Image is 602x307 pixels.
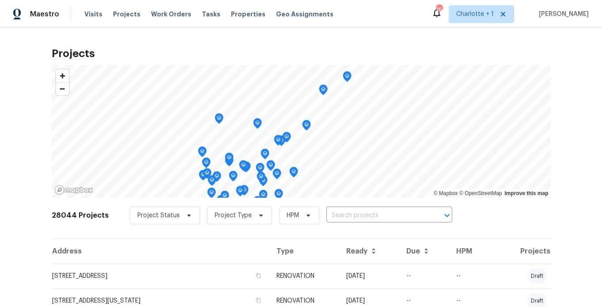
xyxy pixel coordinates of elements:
div: Map marker [229,171,238,184]
a: OpenStreetMap [459,190,502,196]
div: Map marker [257,172,265,185]
div: Map marker [274,189,283,203]
div: Map marker [240,185,249,199]
div: Map marker [207,188,216,201]
div: Map marker [199,170,208,184]
div: Map marker [198,146,207,160]
span: Geo Assignments [276,10,333,19]
div: Map marker [259,190,268,203]
h2: 28044 Projects [52,211,109,220]
button: Zoom in [56,69,69,82]
div: Map marker [261,149,269,162]
button: Copy Address [254,296,262,304]
span: Properties [231,10,265,19]
span: Work Orders [151,10,191,19]
button: Zoom out [56,82,69,95]
div: Map marker [259,196,268,210]
div: Map marker [220,191,229,204]
div: Map marker [253,196,262,210]
div: Map marker [253,118,262,132]
div: Map marker [273,169,281,182]
span: HPM [287,211,299,220]
div: Map marker [225,153,234,166]
div: draft [527,268,547,284]
div: Map marker [212,171,221,185]
div: Map marker [208,175,216,189]
a: Mapbox [434,190,458,196]
th: Due [399,239,449,264]
span: Project Type [215,211,252,220]
td: RENOVATION [269,264,339,288]
span: Maestro [30,10,59,19]
span: Charlotte + 1 [456,10,494,19]
h2: Projects [52,49,551,58]
th: Ready [339,239,399,264]
span: [PERSON_NAME] [535,10,589,19]
div: Map marker [241,161,250,175]
span: Zoom out [56,83,69,95]
th: HPM [449,239,489,264]
td: [DATE] [339,264,399,288]
div: Map marker [202,157,211,171]
div: Map marker [302,120,311,134]
button: Open [441,209,453,222]
div: Map marker [236,186,245,200]
div: Map marker [266,160,275,174]
span: Visits [84,10,102,19]
div: Map marker [242,161,251,175]
button: Copy Address [254,272,262,280]
span: Tasks [202,11,220,17]
div: Map marker [282,132,291,146]
input: Search projects [326,209,428,223]
td: -- [449,264,489,288]
div: 76 [436,5,442,14]
th: Type [269,239,339,264]
div: Map marker [319,84,328,98]
div: Map marker [274,135,283,149]
a: Improve this map [504,190,548,196]
th: Projects [489,239,551,264]
div: Map marker [343,71,352,85]
div: Map marker [259,176,268,189]
div: Map marker [216,195,225,209]
span: Projects [113,10,140,19]
span: Project Status [137,211,180,220]
td: -- [399,264,449,288]
canvas: Map [52,65,551,198]
div: Map marker [239,160,248,174]
th: Address [52,239,270,264]
td: [STREET_ADDRESS] [52,264,270,288]
div: Map marker [256,163,265,177]
div: Map marker [289,167,298,180]
div: Map marker [215,113,223,127]
a: Mapbox homepage [54,185,93,195]
div: Map marker [203,168,212,182]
